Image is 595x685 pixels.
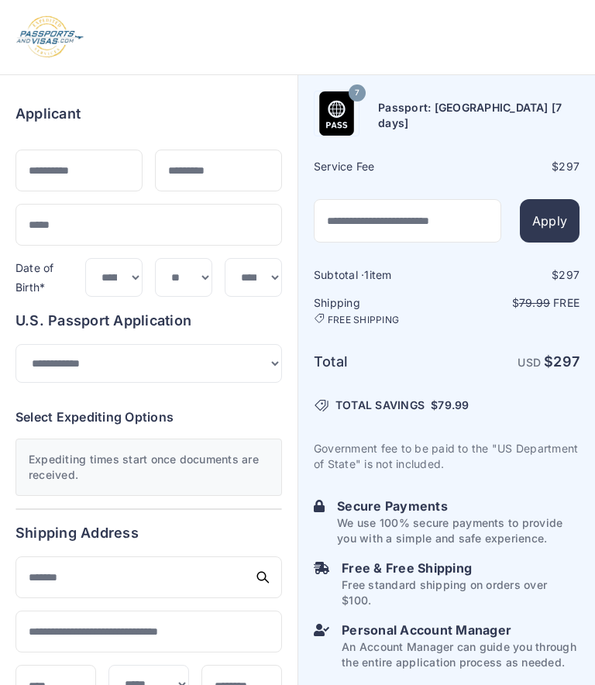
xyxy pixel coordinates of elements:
p: Government fee to be paid to the "US Department of State" is not included. [314,441,580,472]
span: 79.99 [519,296,550,309]
h6: Total [314,351,445,373]
h6: Shipping Address [15,522,282,544]
div: $ [449,159,580,174]
h6: Secure Payments [337,497,580,515]
div: Expediting times start once documents are received. [15,439,282,496]
h6: Applicant [15,103,81,125]
span: 297 [559,268,580,281]
div: $ [449,267,580,283]
p: $ [449,295,580,311]
button: Apply [520,199,580,243]
p: Free standard shipping on orders over $100. [342,577,580,608]
span: FREE SHIPPING [328,314,399,326]
h6: Subtotal · item [314,267,445,283]
span: 297 [559,160,580,173]
span: TOTAL SAVINGS [335,398,425,413]
span: 297 [553,353,580,370]
img: Product Name [315,91,359,136]
span: 79.99 [438,398,469,411]
h6: Passport: [GEOGRAPHIC_DATA] [7 days] [378,100,580,131]
span: $ [431,398,469,413]
p: An Account Manager can guide you through the entire application process as needed. [342,639,580,670]
h6: Shipping [314,295,445,326]
span: Free [553,296,580,309]
h6: U.S. Passport Application [15,310,282,332]
span: 1 [364,268,369,281]
p: We use 100% secure payments to provide you with a simple and safe experience. [337,515,580,546]
h6: Personal Account Manager [342,621,580,639]
h6: Select Expediting Options [15,408,282,426]
label: Date of Birth* [15,261,54,294]
span: USD [518,356,541,369]
h6: Service Fee [314,159,445,174]
span: 7 [355,83,359,103]
img: Logo [15,15,84,59]
strong: $ [544,353,580,370]
h6: Free & Free Shipping [342,559,580,577]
